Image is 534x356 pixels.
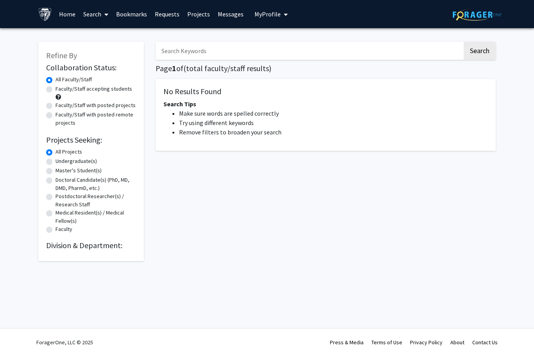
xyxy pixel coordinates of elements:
label: Medical Resident(s) / Medical Fellow(s) [56,209,136,225]
a: Projects [183,0,214,28]
li: Remove filters to broaden your search [179,127,488,137]
span: My Profile [254,10,281,18]
a: Terms of Use [371,339,402,346]
span: Refine By [46,50,77,60]
li: Try using different keywords [179,118,488,127]
h2: Projects Seeking: [46,135,136,145]
h5: No Results Found [163,87,488,96]
img: Johns Hopkins University Logo [38,7,52,21]
a: Home [55,0,79,28]
span: 1 [172,63,176,73]
a: Requests [151,0,183,28]
label: Undergraduate(s) [56,157,97,165]
label: Postdoctoral Researcher(s) / Research Staff [56,192,136,209]
a: Privacy Policy [410,339,443,346]
nav: Page navigation [156,159,496,177]
h1: Page of ( total faculty/staff results) [156,64,496,73]
label: Faculty/Staff with posted projects [56,101,136,109]
a: Press & Media [330,339,364,346]
a: Bookmarks [112,0,151,28]
label: Faculty/Staff accepting students [56,85,132,93]
label: Faculty [56,225,72,233]
h2: Collaboration Status: [46,63,136,72]
a: About [450,339,464,346]
label: Doctoral Candidate(s) (PhD, MD, DMD, PharmD, etc.) [56,176,136,192]
span: Search Tips [163,100,196,108]
a: Contact Us [472,339,498,346]
label: All Projects [56,148,82,156]
img: ForagerOne Logo [453,9,502,21]
div: ForagerOne, LLC © 2025 [36,329,93,356]
label: Master's Student(s) [56,166,102,175]
a: Search [79,0,112,28]
h2: Division & Department: [46,241,136,250]
li: Make sure words are spelled correctly [179,109,488,118]
input: Search Keywords [156,42,462,60]
label: All Faculty/Staff [56,75,92,84]
label: Faculty/Staff with posted remote projects [56,111,136,127]
a: Messages [214,0,247,28]
button: Search [464,42,496,60]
